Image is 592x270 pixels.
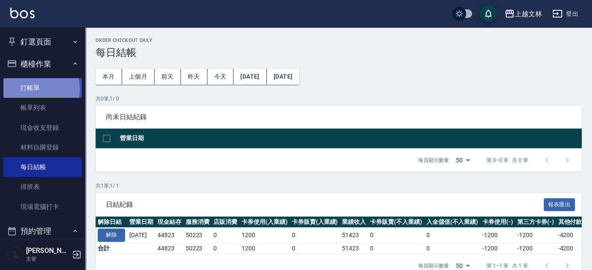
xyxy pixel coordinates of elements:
th: 卡券使用(-) [480,217,515,228]
th: 第三方卡券(-) [515,217,556,228]
td: 1200 [239,243,290,254]
p: 共 0 筆, 1 / 0 [96,95,582,103]
a: 現場電腦打卡 [3,197,82,217]
td: -1200 [515,243,556,254]
p: 共 1 筆, 1 / 1 [96,182,582,190]
td: 51423 [340,243,368,254]
div: 50 [452,149,473,172]
th: 現金結存 [155,217,184,228]
button: 前天 [155,69,181,85]
a: 報表匯出 [544,200,575,208]
td: 1200 [239,228,290,243]
button: save [480,5,497,22]
h2: Order checkout daily [96,38,582,43]
a: 每日結帳 [3,157,82,177]
button: 登出 [549,6,582,22]
p: 第 0–0 筆 共 0 筆 [487,156,528,164]
th: 服務消費 [184,217,212,228]
button: 上個月 [122,69,155,85]
td: 0 [424,243,481,254]
td: -1200 [515,228,556,243]
td: 0 [368,243,424,254]
th: 業績收入 [340,217,368,228]
td: 0 [290,243,340,254]
td: 0 [368,228,424,243]
span: 日結紀錄 [106,200,544,209]
span: 尚未日結紀錄 [106,113,572,121]
p: 第 1–1 筆 共 1 筆 [487,262,528,270]
button: 本月 [96,69,122,85]
td: 合計 [96,243,127,254]
p: 每頁顯示數量 [418,156,449,164]
td: 44823 [155,243,184,254]
td: 50223 [184,228,212,243]
img: Person [7,246,24,263]
button: 櫃檯作業 [3,53,82,75]
td: 50223 [184,243,212,254]
a: 帳單列表 [3,98,82,117]
button: 今天 [207,69,234,85]
button: 預約管理 [3,220,82,242]
td: 0 [290,228,340,243]
img: Logo [10,8,35,18]
div: 上越文林 [515,9,542,19]
a: 材料自購登錄 [3,138,82,157]
th: 營業日期 [118,129,582,149]
button: 上越文林 [501,5,545,23]
button: [DATE] [267,69,299,85]
th: 卡券使用(入業績) [239,217,290,228]
td: 0 [211,243,239,254]
button: 昨天 [181,69,207,85]
th: 營業日期 [127,217,155,228]
p: 每頁顯示數量 [418,262,449,270]
a: 現金收支登錄 [3,118,82,138]
td: 44823 [155,228,184,243]
th: 店販消費 [211,217,239,228]
td: -1200 [480,243,515,254]
th: 卡券販賣(不入業績) [368,217,424,228]
a: 打帳單 [3,78,82,98]
td: 0 [211,228,239,243]
td: -1200 [480,228,515,243]
th: 卡券販賣(入業績) [290,217,340,228]
th: 入金儲值(不入業績) [424,217,481,228]
button: 釘選頁面 [3,31,82,53]
h3: 每日結帳 [96,47,582,59]
td: 51423 [340,228,368,243]
button: 解除 [98,229,125,242]
h5: [PERSON_NAME] [26,247,70,255]
th: 解除日結 [96,217,127,228]
button: 報表匯出 [544,198,575,211]
td: 0 [424,228,481,243]
a: 排班表 [3,177,82,197]
td: [DATE] [127,228,155,243]
p: 主管 [26,255,70,263]
button: [DATE] [233,69,266,85]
